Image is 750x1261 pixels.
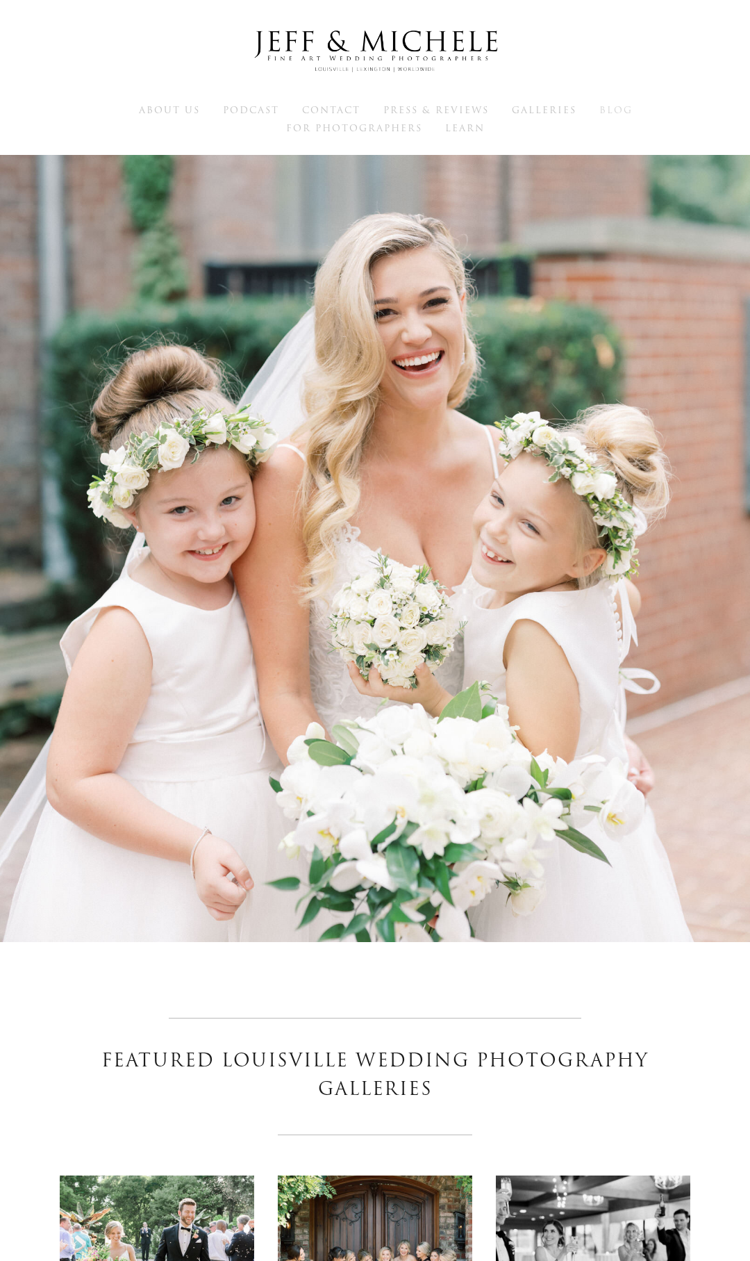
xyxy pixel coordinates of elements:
a: Podcast [223,104,279,116]
a: Learn [445,122,485,134]
h3: Featured Louisville Wedding Photography Galleries [60,1047,690,1105]
span: For Photographers [286,122,422,135]
span: Learn [445,122,485,135]
img: Louisville Wedding Photographers - Jeff & Michele Wedding Photographers [236,17,514,85]
a: About Us [139,104,200,116]
span: Podcast [223,104,279,117]
a: Blog [599,104,633,116]
a: Contact [302,104,360,116]
span: Contact [302,104,360,117]
span: Press & Reviews [383,104,489,117]
span: Galleries [512,104,576,117]
a: Galleries [512,104,576,116]
a: For Photographers [286,122,422,134]
span: Blog [599,104,633,117]
a: Press & Reviews [383,104,489,116]
span: About Us [139,104,200,117]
